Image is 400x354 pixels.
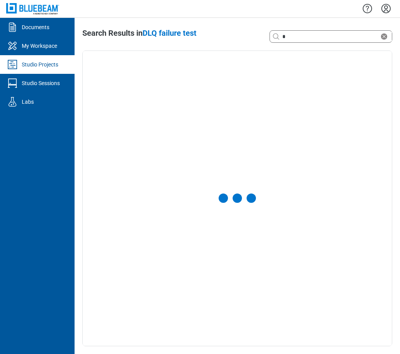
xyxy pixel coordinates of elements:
svg: Studio Sessions [6,77,19,89]
span: DLQ failure test [143,28,197,38]
button: Settings [380,2,392,15]
div: Studio Sessions [22,79,60,87]
div: Clear search [379,32,392,41]
div: Clear search [270,30,392,43]
svg: Labs [6,96,19,108]
svg: Documents [6,21,19,33]
div: Studio Projects [22,61,58,68]
div: Loading [219,194,256,203]
img: Bluebeam, Inc. [6,3,59,14]
div: My Workspace [22,42,57,50]
svg: My Workspace [6,40,19,52]
div: Search Results in [82,28,197,38]
div: Labs [22,98,34,106]
svg: Studio Projects [6,58,19,71]
div: Documents [22,23,49,31]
